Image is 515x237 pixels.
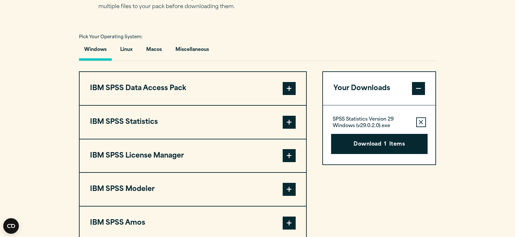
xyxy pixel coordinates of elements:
[80,173,306,206] button: IBM SPSS Modeler
[323,72,436,105] button: Your Downloads
[115,42,138,61] button: Linux
[384,140,386,149] span: 1
[80,139,306,172] button: IBM SPSS License Manager
[3,218,19,234] button: Open CMP widget
[79,35,143,39] span: Pick Your Operating System:
[141,42,167,61] button: Macos
[333,116,411,129] p: SPSS Statistics Version 29 Windows (v29.0.2.0).exe
[80,72,306,105] button: IBM SPSS Data Access Pack
[331,134,428,154] button: Download1Items
[323,105,436,164] div: Your Downloads
[80,106,306,139] button: IBM SPSS Statistics
[79,42,112,61] button: Windows
[170,42,214,61] button: Miscellaneous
